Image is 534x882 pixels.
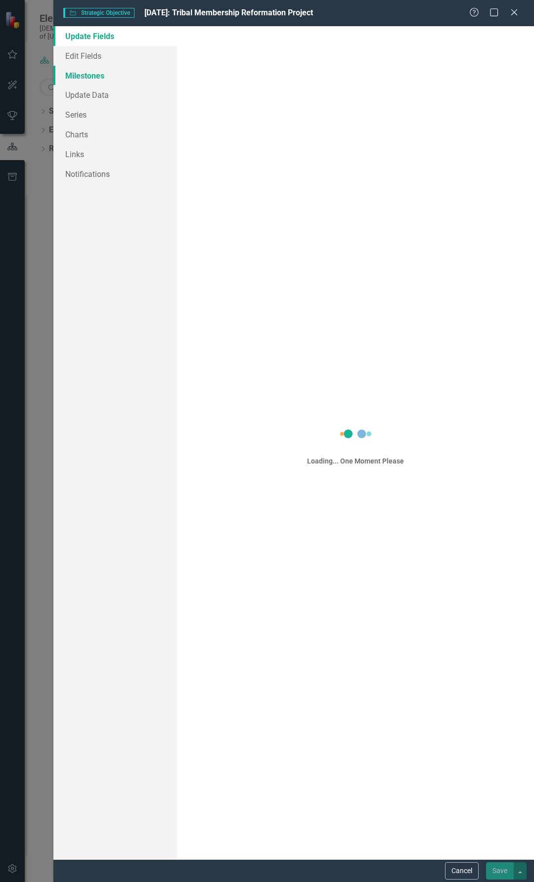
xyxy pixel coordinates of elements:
a: Edit Fields [53,46,177,66]
a: Links [53,144,177,164]
a: Notifications [53,164,177,184]
button: Save [486,862,514,880]
a: Update Fields [53,26,177,46]
a: Update Data [53,85,177,105]
a: Milestones [53,66,177,85]
span: [DATE]: Tribal Membership Reformation Project [144,8,313,17]
button: Cancel [445,862,479,880]
span: Strategic Objective [63,8,134,18]
a: Series [53,105,177,125]
div: Loading... One Moment Please [307,456,404,466]
a: Charts [53,125,177,144]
